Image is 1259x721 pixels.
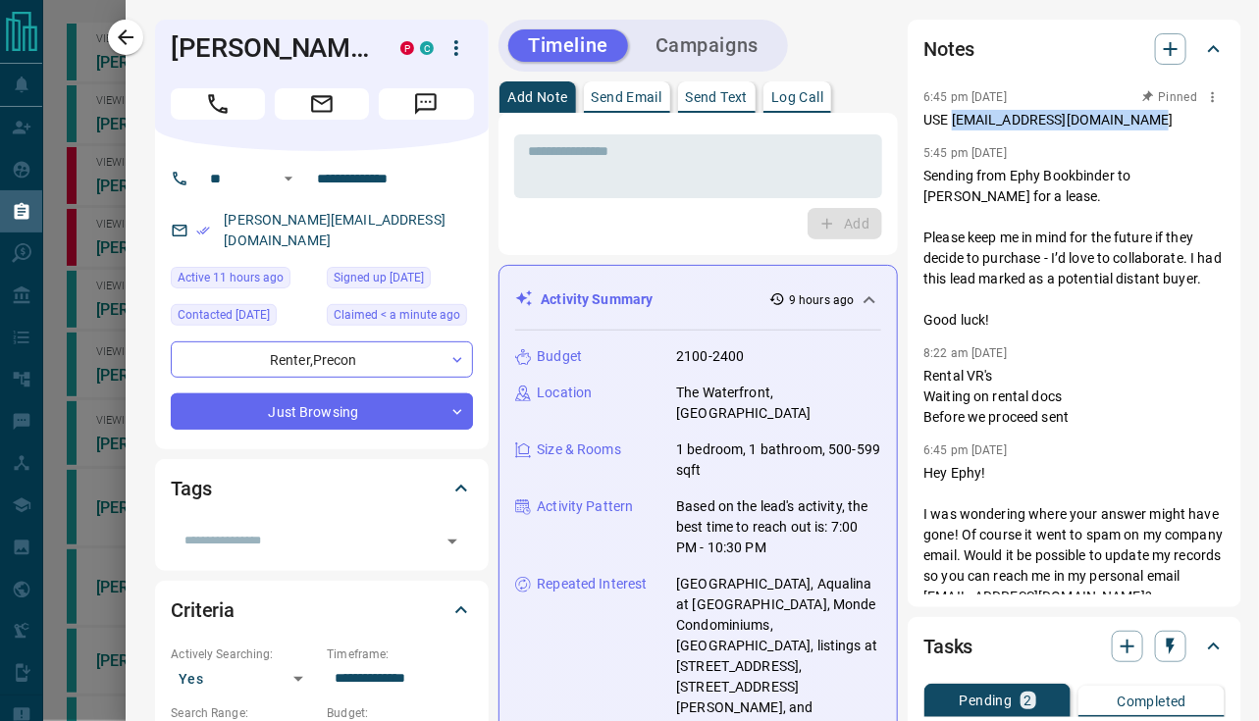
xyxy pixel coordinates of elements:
[334,268,424,287] span: Signed up [DATE]
[171,32,371,64] h1: [PERSON_NAME]
[923,146,1007,160] p: 5:45 pm [DATE]
[789,291,854,309] p: 9 hours ago
[171,587,473,634] div: Criteria
[171,663,317,695] div: Yes
[171,393,473,430] div: Just Browsing
[636,29,778,62] button: Campaigns
[224,212,446,248] a: [PERSON_NAME][EMAIL_ADDRESS][DOMAIN_NAME]
[923,166,1226,331] p: Sending from Ephy Bookbinder to [PERSON_NAME] for a lease. Please keep me in mind for the future ...
[379,88,473,120] span: Message
[537,346,582,367] p: Budget
[923,346,1007,360] p: 8:22 am [DATE]
[178,305,270,325] span: Contacted [DATE]
[686,90,749,104] p: Send Text
[171,341,473,378] div: Renter , Precon
[327,645,473,663] p: Timeframe:
[515,282,881,318] div: Activity Summary9 hours ago
[508,29,628,62] button: Timeline
[923,631,972,662] h2: Tasks
[923,623,1226,670] div: Tasks
[420,41,434,55] div: condos.ca
[537,383,592,403] p: Location
[676,496,881,558] p: Based on the lead's activity, the best time to reach out is: 7:00 PM - 10:30 PM
[923,110,1226,130] p: USE [EMAIL_ADDRESS][DOMAIN_NAME]
[960,694,1013,707] p: Pending
[196,224,210,237] svg: Email Verified
[171,473,211,504] h2: Tags
[327,267,473,294] div: Mon Dec 19 2022
[1141,88,1198,106] button: Pinned
[923,366,1226,428] p: Rental VR's Waiting on rental docs Before we proceed sent
[676,346,744,367] p: 2100-2400
[537,574,647,594] p: Repeated Interest
[676,439,881,481] p: 1 bedroom, 1 bathroom, 500-599 sqft
[923,90,1007,104] p: 6:45 pm [DATE]
[277,167,300,190] button: Open
[275,88,369,120] span: Email
[1118,695,1187,708] p: Completed
[923,26,1226,73] div: Notes
[676,383,881,424] p: The Waterfront, [GEOGRAPHIC_DATA]
[507,90,567,104] p: Add Note
[171,465,473,512] div: Tags
[171,267,317,294] div: Fri Aug 15 2025
[537,496,633,517] p: Activity Pattern
[171,304,317,332] div: Thu May 22 2025
[171,645,317,663] p: Actively Searching:
[771,90,823,104] p: Log Call
[541,289,653,310] p: Activity Summary
[923,443,1007,457] p: 6:45 pm [DATE]
[178,268,284,287] span: Active 11 hours ago
[171,594,235,626] h2: Criteria
[400,41,414,55] div: property.ca
[923,33,974,65] h2: Notes
[537,439,621,460] p: Size & Rooms
[327,304,473,332] div: Fri Aug 15 2025
[171,88,265,120] span: Call
[592,90,662,104] p: Send Email
[334,305,460,325] span: Claimed < a minute ago
[439,528,466,555] button: Open
[1024,694,1032,707] p: 2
